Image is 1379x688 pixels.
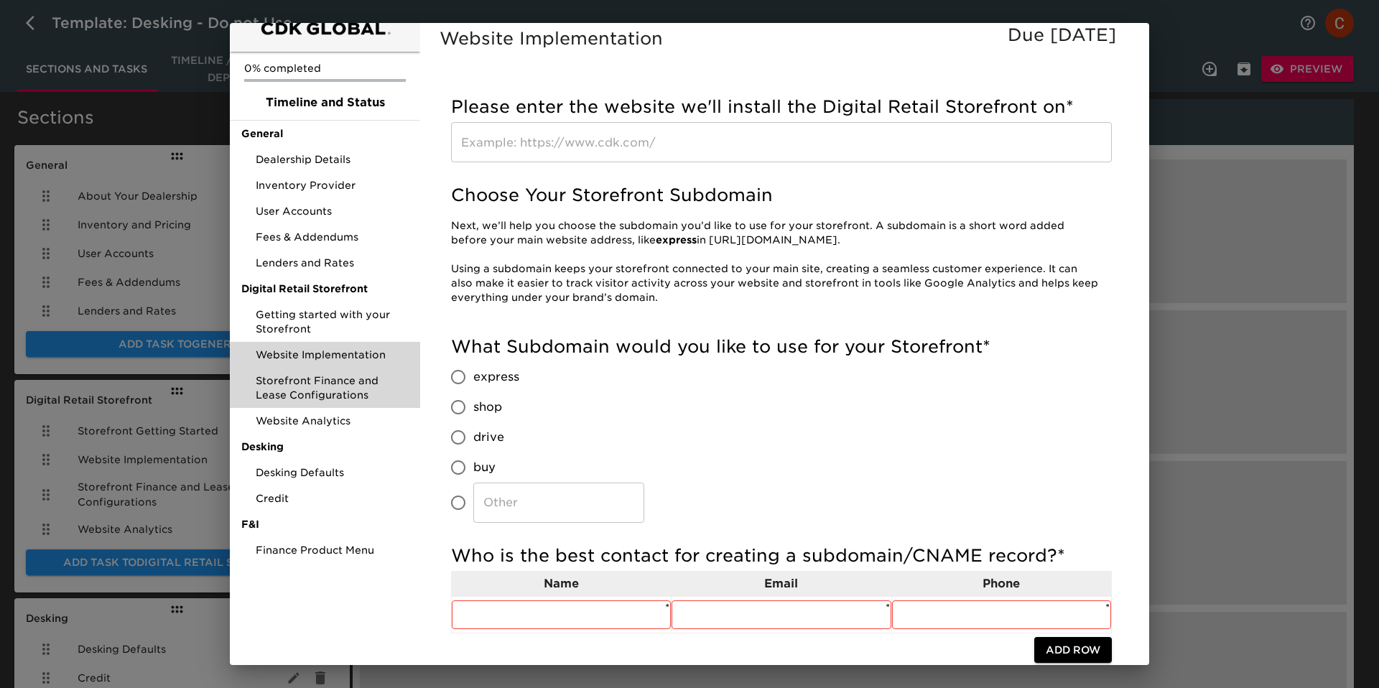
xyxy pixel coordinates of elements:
[230,408,420,434] div: Website Analytics
[230,121,420,147] div: General
[230,434,420,460] div: Desking
[473,459,496,476] span: buy
[1034,637,1112,664] button: Add Row
[256,491,409,506] span: Credit
[241,440,409,454] span: Desking
[230,85,420,120] div: Timeline and Status
[256,178,409,192] span: Inventory Provider
[1008,24,1116,45] span: Due [DATE]
[473,429,504,446] span: drive
[230,368,420,408] div: Storefront Finance and Lease Configurations
[256,152,409,167] span: Dealership Details
[230,302,420,342] div: Getting started with your Storefront
[672,575,891,592] p: Email
[451,122,1112,162] input: Example: https://www.cdk.com/
[451,262,1101,305] p: Using a subdomain keeps your storefront connected to your main site, creating a seamless customer...
[256,307,409,336] span: Getting started with your Storefront
[230,511,420,537] div: F&I
[241,94,409,111] span: Timeline and Status
[473,368,519,386] span: express
[440,27,1123,50] h5: Website Implementation
[452,575,671,592] p: Name
[241,126,409,141] span: General
[1046,641,1100,659] span: Add Row
[230,224,420,250] div: Fees & Addendums
[656,234,697,246] strong: express
[451,335,1112,358] h5: What Subdomain would you like to use for your Storefront
[451,96,1112,118] h5: Please enter the website we'll install the Digital Retail Storefront on
[256,543,409,557] span: Finance Product Menu
[241,517,409,531] span: F&I
[230,460,420,485] div: Desking Defaults
[230,276,420,302] div: Digital Retail Storefront
[451,544,1112,567] h5: Who is the best contact for creating a subdomain/CNAME record?
[451,184,1112,207] h5: Choose Your Storefront Subdomain
[473,483,644,523] input: Other
[230,250,420,276] div: Lenders and Rates
[451,219,1101,248] p: Next, we’ll help you choose the subdomain you’d like to use for your storefront. A subdomain is a...
[230,147,420,172] div: Dealership Details
[244,61,406,75] p: 0% completed
[256,414,409,428] span: Website Analytics
[230,342,420,368] div: Website Implementation
[230,198,420,224] div: User Accounts
[892,575,1111,592] p: Phone
[241,282,409,296] span: Digital Retail Storefront
[256,230,409,244] span: Fees & Addendums
[230,485,420,511] div: Credit
[256,348,409,362] span: Website Implementation
[256,465,409,480] span: Desking Defaults
[230,537,420,563] div: Finance Product Menu
[256,373,409,402] span: Storefront Finance and Lease Configurations
[256,256,409,270] span: Lenders and Rates
[473,399,502,416] span: shop
[230,172,420,198] div: Inventory Provider
[256,204,409,218] span: User Accounts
